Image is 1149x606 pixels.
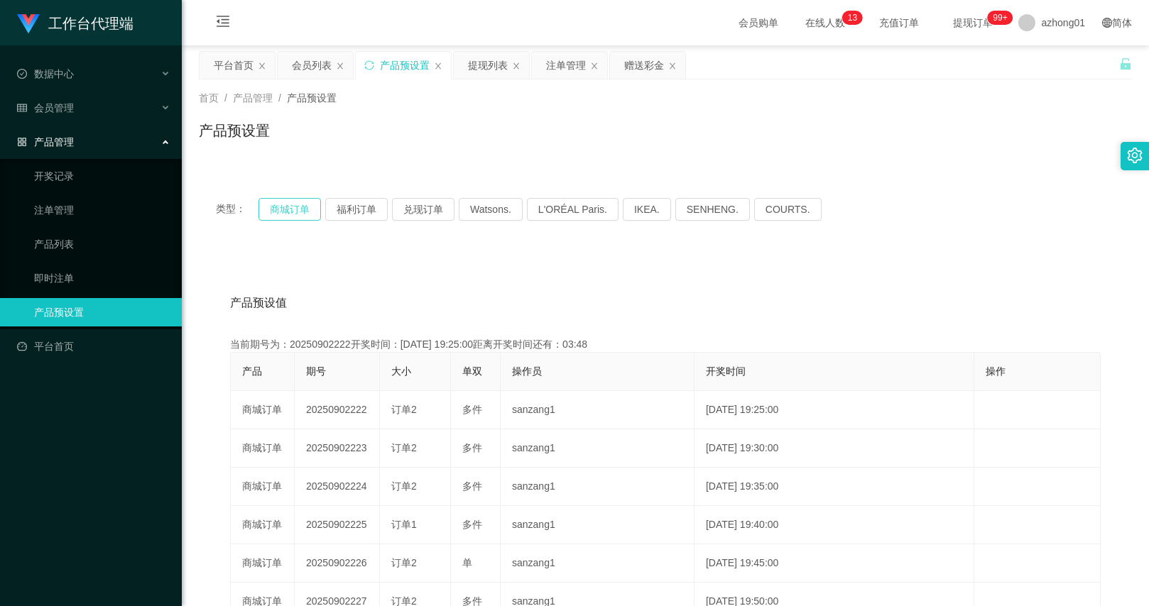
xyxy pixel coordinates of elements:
[695,391,974,429] td: [DATE] 19:25:00
[295,506,380,544] td: 20250902225
[462,442,482,453] span: 多件
[695,506,974,544] td: [DATE] 19:40:00
[624,52,664,79] div: 赠送彩金
[623,198,671,221] button: IKEA.
[17,102,74,114] span: 会员管理
[364,60,374,70] i: 图标: sync
[17,137,27,147] i: 图标: appstore-o
[501,468,695,506] td: sanzang1
[512,62,521,70] i: 图标: close
[391,404,417,415] span: 订单2
[17,17,134,28] a: 工作台代理端
[695,544,974,583] td: [DATE] 19:45:00
[434,62,442,70] i: 图标: close
[675,198,750,221] button: SENHENG.
[706,365,746,377] span: 开奖时间
[462,404,482,415] span: 多件
[668,62,677,70] i: 图标: close
[501,506,695,544] td: sanzang1
[34,264,170,292] a: 即时注单
[278,92,281,104] span: /
[230,337,1101,352] div: 当前期号为：20250902222开奖时间：[DATE] 19:25:00距离开奖时间还有：03:48
[17,332,170,360] a: 图标: dashboard平台首页
[391,365,411,377] span: 大小
[214,52,254,79] div: 平台首页
[230,294,287,312] span: 产品预设值
[946,18,1000,28] span: 提现订单
[34,298,170,326] a: 产品预设置
[848,11,853,25] p: 1
[501,429,695,468] td: sanzang1
[258,62,266,70] i: 图标: close
[986,365,1006,377] span: 操作
[501,544,695,583] td: sanzang1
[872,18,926,28] span: 充值订单
[1127,148,1143,163] i: 图标: setting
[231,506,295,544] td: 商城订单
[1119,57,1132,70] i: 图标: unlock
[258,198,321,221] button: 商城订单
[501,391,695,429] td: sanzang1
[34,162,170,190] a: 开奖记录
[842,11,863,25] sup: 13
[391,557,417,568] span: 订单2
[224,92,227,104] span: /
[462,365,482,377] span: 单双
[987,11,1013,25] sup: 1055
[392,198,454,221] button: 兑现订单
[798,18,852,28] span: 在线人数
[199,92,219,104] span: 首页
[325,198,388,221] button: 福利订单
[34,230,170,258] a: 产品列表
[306,365,326,377] span: 期号
[17,136,74,148] span: 产品管理
[17,103,27,113] i: 图标: table
[462,480,482,492] span: 多件
[852,11,857,25] p: 3
[287,92,337,104] span: 产品预设置
[462,557,472,568] span: 单
[512,365,542,377] span: 操作员
[336,62,344,70] i: 图标: close
[17,69,27,79] i: 图标: check-circle-o
[1102,18,1112,28] i: 图标: global
[17,68,74,79] span: 数据中心
[391,480,417,492] span: 订单2
[231,429,295,468] td: 商城订单
[391,519,417,530] span: 订单1
[695,429,974,468] td: [DATE] 19:30:00
[459,198,523,221] button: Watsons.
[233,92,273,104] span: 产品管理
[468,52,508,79] div: 提现列表
[199,120,270,141] h1: 产品预设置
[546,52,586,79] div: 注单管理
[48,1,134,46] h1: 工作台代理端
[216,198,258,221] span: 类型：
[17,14,40,34] img: logo.9652507e.png
[199,1,247,46] i: 图标: menu-fold
[380,52,430,79] div: 产品预设置
[295,544,380,583] td: 20250902226
[231,391,295,429] td: 商城订单
[695,468,974,506] td: [DATE] 19:35:00
[231,468,295,506] td: 商城订单
[242,365,262,377] span: 产品
[34,196,170,224] a: 注单管理
[295,468,380,506] td: 20250902224
[295,391,380,429] td: 20250902222
[231,544,295,583] td: 商城订单
[391,442,417,453] span: 订单2
[462,519,482,530] span: 多件
[527,198,619,221] button: L'ORÉAL Paris.
[590,62,599,70] i: 图标: close
[754,198,822,221] button: COURTS.
[292,52,332,79] div: 会员列表
[295,429,380,468] td: 20250902223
